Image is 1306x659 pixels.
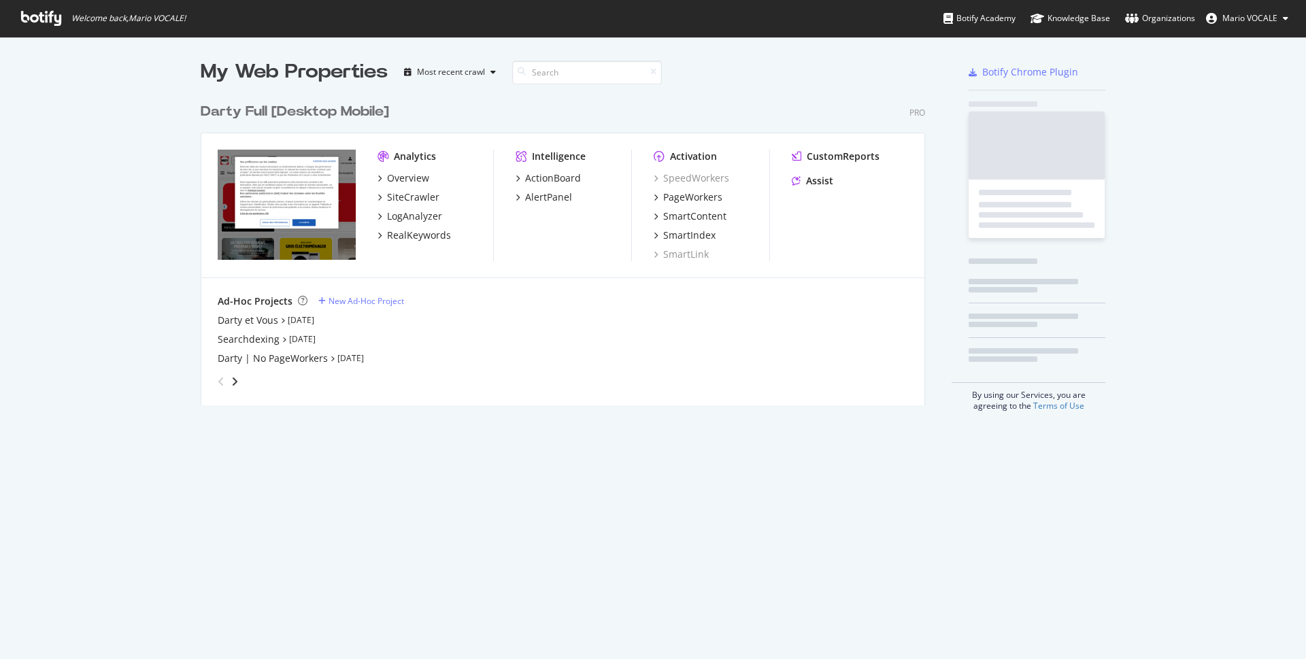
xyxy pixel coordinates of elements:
a: [DATE] [288,314,314,326]
a: SpeedWorkers [654,171,729,185]
a: SmartIndex [654,229,716,242]
div: RealKeywords [387,229,451,242]
a: Botify Chrome Plugin [969,65,1078,79]
div: SmartIndex [663,229,716,242]
a: Darty Full [Desktop Mobile] [201,102,395,122]
input: Search [512,61,662,84]
div: Intelligence [532,150,586,163]
div: Ad-Hoc Projects [218,294,292,308]
img: www.darty.com/ [218,150,356,260]
a: PageWorkers [654,190,722,204]
div: Botify Chrome Plugin [982,65,1078,79]
div: Assist [806,174,833,188]
div: Botify Academy [943,12,1016,25]
a: RealKeywords [378,229,451,242]
div: Most recent crawl [417,68,485,76]
div: Overview [387,171,429,185]
a: Searchdexing [218,333,280,346]
div: angle-left [212,371,230,392]
a: ActionBoard [516,171,581,185]
div: angle-right [230,375,239,388]
a: LogAnalyzer [378,209,442,223]
a: [DATE] [289,333,316,345]
a: SiteCrawler [378,190,439,204]
div: PageWorkers [663,190,722,204]
button: Mario VOCALE [1195,7,1299,29]
a: Assist [792,174,833,188]
div: My Web Properties [201,58,388,86]
a: Darty | No PageWorkers [218,352,328,365]
div: Analytics [394,150,436,163]
div: LogAnalyzer [387,209,442,223]
a: New Ad-Hoc Project [318,295,404,307]
div: ActionBoard [525,171,581,185]
span: Mario VOCALE [1222,12,1277,24]
div: Organizations [1125,12,1195,25]
div: Darty Full [Desktop Mobile] [201,102,389,122]
div: SmartContent [663,209,726,223]
a: Terms of Use [1033,400,1084,411]
a: Overview [378,171,429,185]
a: SmartLink [654,248,709,261]
a: Darty et Vous [218,314,278,327]
div: grid [201,86,936,405]
div: Activation [670,150,717,163]
span: Welcome back, Mario VOCALE ! [71,13,186,24]
div: New Ad-Hoc Project [329,295,404,307]
a: AlertPanel [516,190,572,204]
div: CustomReports [807,150,880,163]
div: By using our Services, you are agreeing to the [952,382,1105,411]
a: CustomReports [792,150,880,163]
div: SiteCrawler [387,190,439,204]
button: Most recent crawl [399,61,501,83]
a: SmartContent [654,209,726,223]
div: Pro [909,107,925,118]
div: AlertPanel [525,190,572,204]
div: Knowledge Base [1031,12,1110,25]
a: [DATE] [337,352,364,364]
